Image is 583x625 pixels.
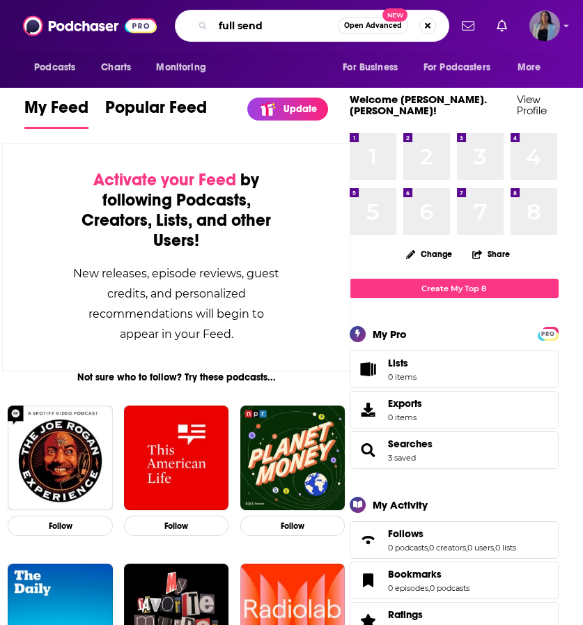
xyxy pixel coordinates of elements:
a: Bookmarks [388,568,469,580]
span: For Podcasters [423,58,490,77]
a: 0 lists [495,543,516,553]
a: Searches [388,438,433,450]
a: PRO [540,327,557,338]
span: , [466,543,467,553]
span: Podcasts [34,58,75,77]
span: 0 items [388,372,417,382]
span: Follows [350,521,559,559]
button: open menu [24,54,93,81]
span: Exports [388,397,422,410]
img: The Joe Rogan Experience [8,406,113,511]
span: Popular Feed [105,97,207,126]
img: Planet Money [240,406,345,511]
button: Change [398,245,460,263]
button: open menu [414,54,511,81]
span: , [494,543,495,553]
button: Follow [8,516,113,536]
span: Lists [388,357,408,369]
div: New releases, episode reviews, guest credits, and personalized recommendations will begin to appe... [72,263,280,344]
a: Popular Feed [105,97,207,129]
span: 0 items [388,412,422,422]
div: My Activity [373,498,428,511]
span: New [382,8,407,22]
span: Lists [388,357,417,369]
span: Lists [355,360,382,379]
a: Update [247,98,328,121]
span: My Feed [24,97,88,126]
a: Ratings [388,608,469,621]
img: This American Life [124,406,229,511]
a: Create My Top 8 [350,279,559,298]
button: Show profile menu [529,10,560,41]
span: Exports [355,400,382,419]
a: 3 saved [388,453,416,463]
a: 0 users [467,543,494,553]
a: Exports [350,391,559,429]
span: Logged in as maria.pina [529,10,560,41]
div: Search podcasts, credits, & more... [175,10,449,42]
a: Searches [355,440,382,460]
span: Charts [101,58,131,77]
div: My Pro [373,327,407,341]
span: For Business [343,58,398,77]
span: Bookmarks [350,562,559,599]
a: Bookmarks [355,571,382,590]
a: 0 episodes [388,583,428,593]
p: Update [283,103,317,115]
span: Follows [388,527,423,540]
span: , [428,583,430,593]
a: Charts [92,54,139,81]
input: Search podcasts, credits, & more... [213,15,338,37]
a: Follows [388,527,516,540]
a: My Feed [24,97,88,129]
a: 0 creators [429,543,466,553]
span: Ratings [388,608,423,621]
button: Share [472,240,511,268]
span: Searches [350,431,559,469]
span: Monitoring [156,58,205,77]
span: Bookmarks [388,568,442,580]
span: More [518,58,541,77]
button: open menu [508,54,559,81]
img: User Profile [529,10,560,41]
button: Open AdvancedNew [338,17,408,34]
a: Show notifications dropdown [491,14,513,38]
span: Open Advanced [344,22,402,29]
button: Follow [124,516,229,536]
button: Follow [240,516,345,536]
a: 0 podcasts [430,583,469,593]
a: Show notifications dropdown [456,14,480,38]
button: open menu [333,54,415,81]
a: View Profile [517,93,547,117]
a: Follows [355,530,382,550]
a: 0 podcasts [388,543,428,553]
a: Welcome [PERSON_NAME].[PERSON_NAME]! [350,93,487,117]
span: PRO [540,329,557,339]
div: Not sure who to follow? Try these podcasts... [2,371,350,383]
span: , [428,543,429,553]
a: Lists [350,350,559,388]
img: Podchaser - Follow, Share and Rate Podcasts [23,13,157,39]
button: open menu [146,54,224,81]
div: by following Podcasts, Creators, Lists, and other Users! [72,170,280,251]
span: Activate your Feed [93,169,236,190]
